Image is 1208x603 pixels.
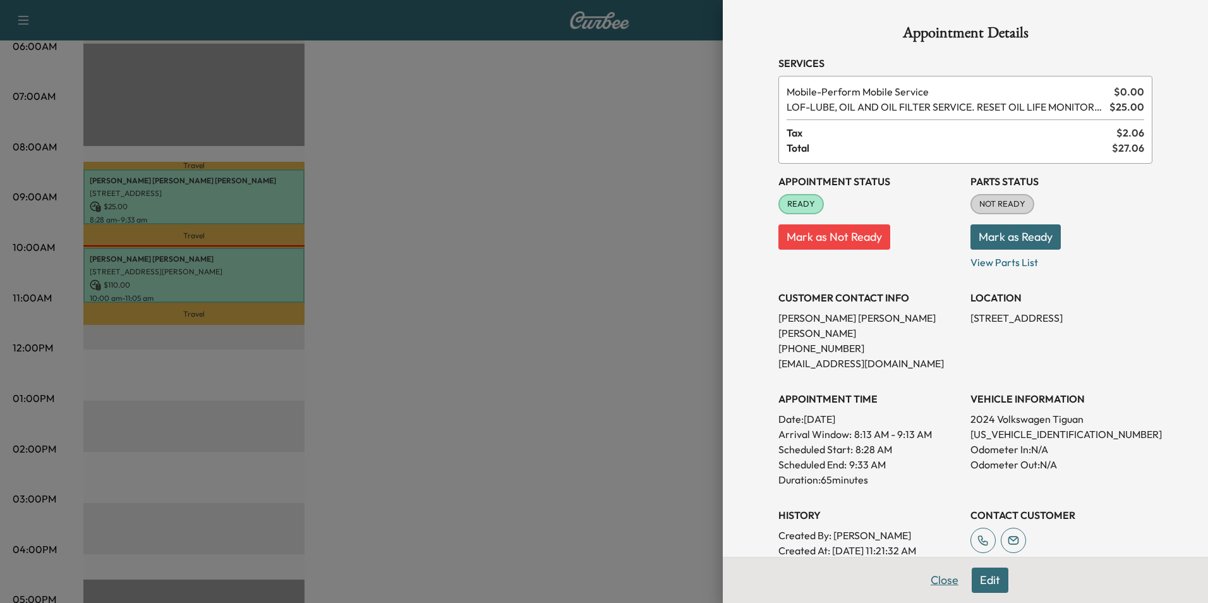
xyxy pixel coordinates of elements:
[787,140,1112,155] span: Total
[970,391,1152,406] h3: VEHICLE INFORMATION
[778,508,960,523] h3: History
[778,56,1152,71] h3: Services
[778,472,960,487] p: Duration: 65 minutes
[778,543,960,558] p: Created At : [DATE] 11:21:32 AM
[970,427,1152,442] p: [US_VEHICLE_IDENTIFICATION_NUMBER]
[787,84,1109,99] span: Perform Mobile Service
[778,528,960,543] p: Created By : [PERSON_NAME]
[849,457,886,472] p: 9:33 AM
[922,568,967,593] button: Close
[1116,125,1144,140] span: $ 2.06
[778,411,960,427] p: Date: [DATE]
[1109,99,1144,114] span: $ 25.00
[778,457,847,472] p: Scheduled End:
[970,442,1152,457] p: Odometer In: N/A
[778,391,960,406] h3: APPOINTMENT TIME
[778,310,960,341] p: [PERSON_NAME] [PERSON_NAME] [PERSON_NAME]
[778,341,960,356] p: [PHONE_NUMBER]
[972,568,1008,593] button: Edit
[1114,84,1144,99] span: $ 0.00
[972,198,1033,210] span: NOT READY
[1112,140,1144,155] span: $ 27.06
[970,290,1152,305] h3: LOCATION
[787,99,1104,114] span: LUBE, OIL AND OIL FILTER SERVICE. RESET OIL LIFE MONITOR. HAZARDOUS WASTE FEE WILL BE APPLIED.
[778,25,1152,46] h1: Appointment Details
[778,427,960,442] p: Arrival Window:
[780,198,823,210] span: READY
[970,411,1152,427] p: 2024 Volkswagen Tiguan
[787,125,1116,140] span: Tax
[778,356,960,371] p: [EMAIL_ADDRESS][DOMAIN_NAME]
[778,224,890,250] button: Mark as Not Ready
[778,290,960,305] h3: CUSTOMER CONTACT INFO
[855,442,892,457] p: 8:28 AM
[778,174,960,189] h3: Appointment Status
[778,442,853,457] p: Scheduled Start:
[970,250,1152,270] p: View Parts List
[854,427,932,442] span: 8:13 AM - 9:13 AM
[970,310,1152,326] p: [STREET_ADDRESS]
[970,224,1061,250] button: Mark as Ready
[970,508,1152,523] h3: CONTACT CUSTOMER
[970,174,1152,189] h3: Parts Status
[970,457,1152,472] p: Odometer Out: N/A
